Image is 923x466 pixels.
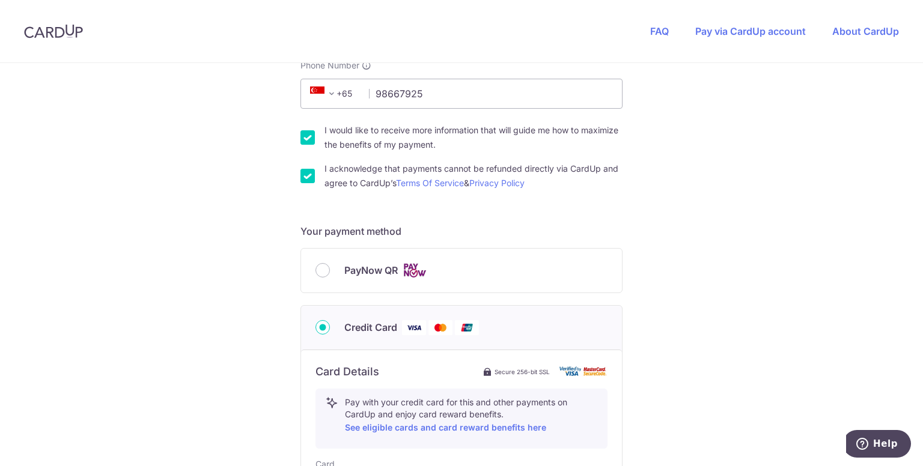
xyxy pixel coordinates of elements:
div: Credit Card Visa Mastercard Union Pay [315,320,608,335]
span: Credit Card [344,320,397,334]
a: Terms Of Service [396,178,464,188]
img: Visa [402,320,426,335]
img: Mastercard [428,320,452,335]
span: Phone Number [300,59,359,71]
span: +65 [306,86,361,101]
p: Pay with your credit card for this and other payments on CardUp and enjoy card reward benefits. [345,396,597,435]
iframe: Opens a widget where you can find more information [846,430,911,460]
img: CardUp [24,24,83,38]
span: +65 [310,86,339,101]
a: See eligible cards and card reward benefits here [345,422,546,432]
label: I acknowledge that payments cannot be refunded directly via CardUp and agree to CardUp’s & [324,162,623,190]
img: Union Pay [455,320,479,335]
span: PayNow QR [344,263,398,277]
img: Cards logo [403,263,427,278]
a: About CardUp [832,25,899,37]
a: FAQ [650,25,669,37]
img: card secure [559,366,608,377]
label: I would like to receive more information that will guide me how to maximize the benefits of my pa... [324,123,623,152]
a: Pay via CardUp account [695,25,806,37]
a: Privacy Policy [469,178,525,188]
span: Secure 256-bit SSL [495,367,550,377]
div: PayNow QR Cards logo [315,263,608,278]
h6: Card Details [315,365,379,379]
h5: Your payment method [300,224,623,238]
